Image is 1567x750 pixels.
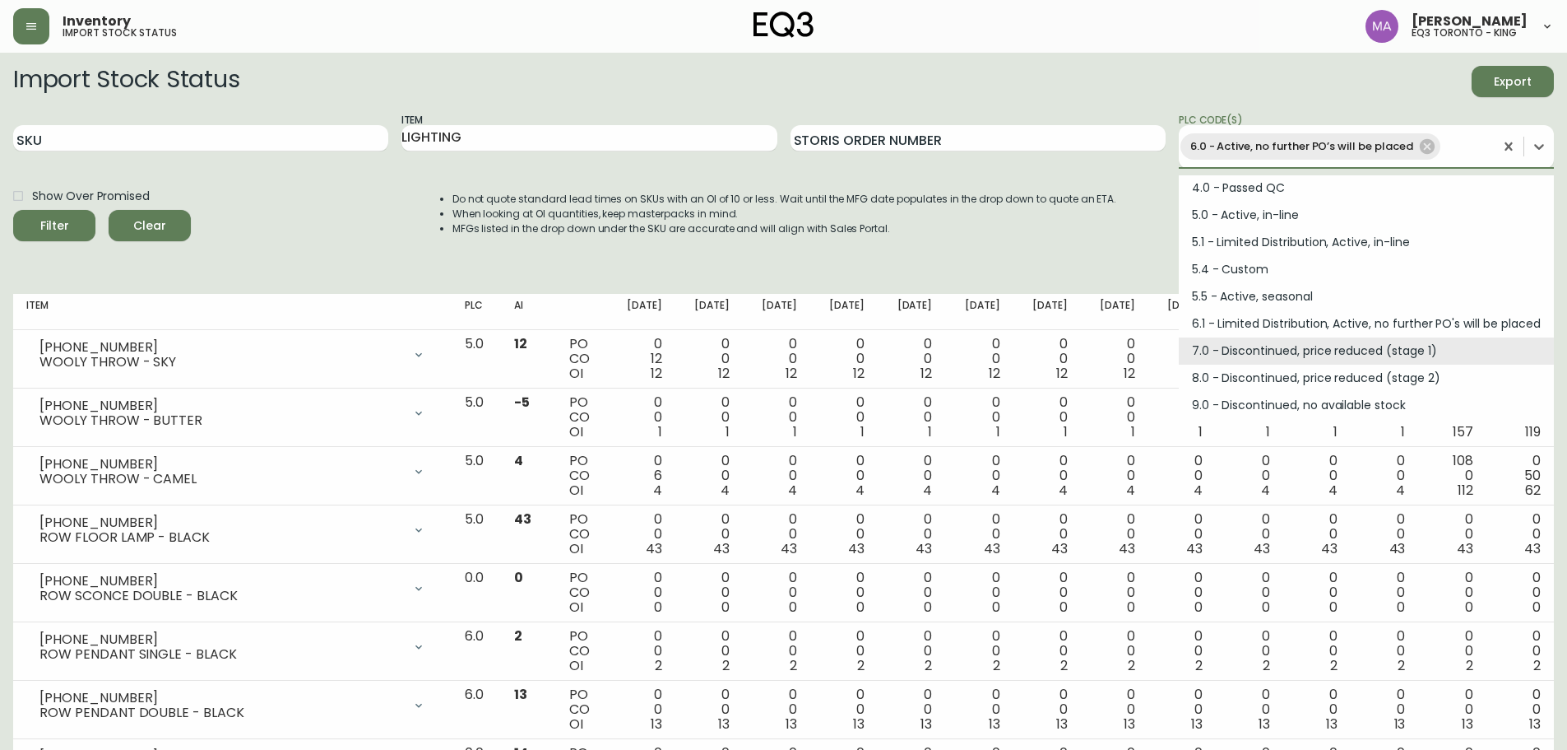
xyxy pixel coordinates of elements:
div: 4.0 - Passed QC [1179,175,1554,202]
div: 0 0 [1229,687,1270,732]
div: 0 0 [1229,629,1270,673]
div: 0 0 [756,629,797,673]
span: 4 [514,451,523,470]
div: 0 0 [823,512,865,557]
div: 0 0 [891,454,932,498]
div: 0 0 [1296,454,1338,498]
div: 0 0 [1161,687,1203,732]
span: 13 [989,715,1000,734]
span: 13 [1326,715,1338,734]
div: 6.1 - Limited Distribution, Active, no further PO's will be placed [1179,310,1554,338]
div: [PHONE_NUMBER] [39,691,402,706]
div: 0 0 [823,687,865,732]
span: 0 [654,598,662,617]
div: 5.4 - Custom [1179,256,1554,283]
div: 0 0 [891,337,932,381]
span: 13 [1191,715,1203,734]
span: 0 [1465,598,1473,617]
div: 0 0 [688,629,730,673]
div: 0 0 [688,571,730,615]
span: 43 [514,510,531,529]
span: 1 [658,422,662,441]
span: 0 [856,598,865,617]
span: 2 [1398,656,1405,675]
span: 1 [1333,422,1338,441]
div: 0 0 [1027,629,1068,673]
div: 0 0 [1161,337,1203,381]
div: 0 0 [621,512,662,557]
div: PO CO [569,395,595,440]
div: 0 0 [1161,512,1203,557]
div: 0 0 [823,395,865,440]
span: 1 [1131,422,1135,441]
div: 0 0 [958,571,999,615]
span: 1 [1198,422,1203,441]
div: 0 0 [1500,629,1541,673]
span: 1 [860,422,865,441]
span: OI [569,656,583,675]
div: [PHONE_NUMBER]WOOLY THROW - CAMEL [26,454,438,490]
span: 43 [713,539,730,558]
div: [PHONE_NUMBER]ROW PENDANT SINGLE - BLACK [26,629,438,665]
div: 0 0 [823,337,865,381]
span: 0 [1059,598,1068,617]
span: 6.0 - Active, no further PO’s will be placed [1180,137,1423,156]
div: 0 0 [1296,571,1338,615]
span: 2 [1195,656,1203,675]
span: 0 [1194,598,1203,617]
div: 0 0 [1364,571,1405,615]
td: 5.0 [452,389,501,447]
button: Export [1472,66,1554,97]
span: 13 [1394,715,1406,734]
span: 12 [651,364,662,383]
div: 0 0 [1364,512,1405,557]
span: 12 [786,364,797,383]
div: [PHONE_NUMBER]WOOLY THROW - BUTTER [26,395,438,431]
div: PO CO [569,687,595,732]
div: 5.1 - Limited Distribution, Active, in-line [1179,229,1554,256]
span: 4 [855,481,865,500]
span: Clear [122,216,178,236]
div: 0 0 [1229,571,1270,615]
span: 13 [1462,715,1473,734]
span: 0 [924,598,932,617]
div: 0 0 [1161,571,1203,615]
span: 1 [726,422,730,441]
div: ROW PENDANT DOUBLE - BLACK [39,706,402,720]
span: Inventory [63,15,131,28]
span: 1 [1401,422,1405,441]
div: [PHONE_NUMBER] [39,515,402,530]
span: 2 [722,656,730,675]
span: 2 [857,656,865,675]
li: MFGs listed in the drop down under the SKU are accurate and will align with Sales Portal. [452,221,1117,236]
span: 1 [793,422,797,441]
span: 4 [1194,481,1203,500]
div: [PHONE_NUMBER]ROW PENDANT DOUBLE - BLACK [26,687,438,724]
h5: import stock status [63,28,177,38]
div: 0 12 [621,337,662,381]
div: 0 0 [688,337,730,381]
th: [DATE] [1013,294,1081,330]
div: 0 0 [1027,454,1068,498]
span: 1 [928,422,932,441]
div: 0 0 [891,687,932,732]
div: 0 0 [1364,687,1405,732]
span: 119 [1525,422,1541,441]
div: [PHONE_NUMBER]WOOLY THROW - SKY [26,337,438,373]
li: Do not quote standard lead times on SKUs with an OI of 10 or less. Wait until the MFG date popula... [452,192,1117,207]
div: 0 0 [1094,454,1135,498]
span: 43 [848,539,865,558]
th: [DATE] [945,294,1013,330]
div: [PHONE_NUMBER] [39,632,402,647]
span: [PERSON_NAME] [1412,15,1528,28]
span: 2 [1330,656,1338,675]
div: [PHONE_NUMBER] [39,457,402,472]
div: 9.0 - Discontinued, no available stock [1179,392,1554,419]
span: 13 [514,685,527,704]
div: 0 0 [1027,571,1068,615]
div: 0 0 [891,395,932,440]
span: 13 [718,715,730,734]
span: Show Over Promised [32,188,150,205]
div: WOOLY THROW - CAMEL [39,472,402,487]
span: 12 [920,364,932,383]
